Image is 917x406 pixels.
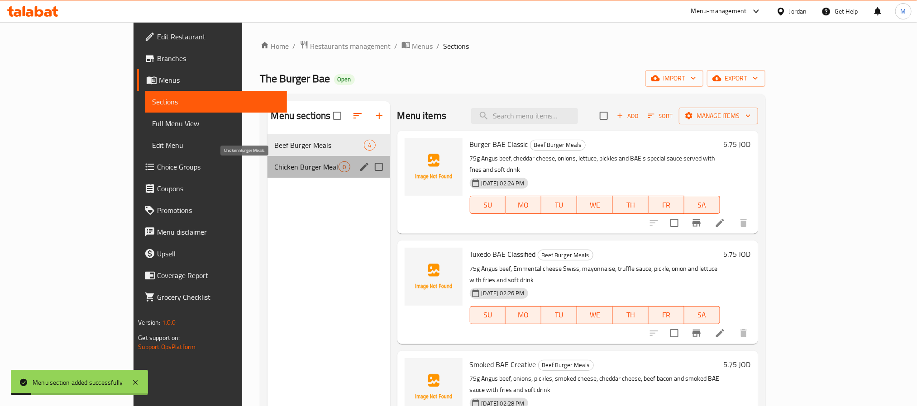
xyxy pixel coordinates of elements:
h2: Menu sections [271,109,331,123]
span: Edit Menu [152,140,279,151]
button: Branch-specific-item [686,212,707,234]
span: Restaurants management [310,41,391,52]
span: Sections [152,96,279,107]
span: TH [616,198,645,212]
span: Sections [444,41,469,52]
span: SU [474,198,502,212]
span: Beef Burger Meals [530,140,585,150]
button: SA [684,196,720,214]
div: Beef Burger Meals [275,140,364,151]
span: Add [616,111,640,121]
span: WE [581,198,609,212]
span: SA [688,308,716,321]
a: Grocery Checklist [137,286,287,308]
span: Version: [138,316,160,328]
input: search [471,108,578,124]
button: MO [506,306,541,324]
button: delete [733,322,755,344]
button: MO [506,196,541,214]
span: Smoked BAE Creative [470,358,536,371]
a: Support.OpsPlatform [138,341,196,353]
span: Chicken Burger Meals [275,161,339,172]
span: Choice Groups [157,161,279,172]
div: Beef Burger Meals [530,140,586,151]
button: edit [358,160,371,174]
span: Grocery Checklist [157,292,279,302]
p: 75g Angus beef, onions, pickles, smoked cheese, cheddar cheese, beef bacon and smoked BAE sauce w... [470,373,720,396]
span: MO [509,308,538,321]
a: Upsell [137,243,287,264]
span: [DATE] 02:26 PM [478,289,528,297]
div: Open [334,74,355,85]
span: [DATE] 02:24 PM [478,179,528,188]
div: items [339,161,350,172]
span: The Burger Bae [260,68,330,89]
span: WE [581,308,609,321]
button: Manage items [679,108,758,124]
span: Manage items [686,110,751,122]
span: Branches [157,53,279,64]
button: TH [613,306,649,324]
a: Edit menu item [715,328,726,339]
h6: 5.75 JOD [724,138,751,151]
span: Menu disclaimer [157,227,279,237]
li: / [395,41,398,52]
span: Edit Restaurant [157,31,279,42]
a: Menus [137,69,287,91]
span: Beef Burger Meals [539,360,593,370]
a: Full Menu View [145,113,287,134]
span: M [901,6,906,16]
div: Jordan [789,6,807,16]
span: TU [545,198,573,212]
button: TU [541,306,577,324]
span: FR [652,308,681,321]
span: Full Menu View [152,118,279,129]
span: Burger BAE Classic [470,137,528,151]
span: Coverage Report [157,270,279,281]
span: export [714,73,758,84]
a: Menus [401,40,433,52]
span: Select all sections [328,106,347,125]
span: Sort sections [347,105,368,127]
button: WE [577,196,613,214]
span: Sort [648,111,673,121]
li: / [293,41,296,52]
li: / [437,41,440,52]
button: TH [613,196,649,214]
button: Branch-specific-item [686,322,707,344]
span: 0 [339,163,349,171]
a: Edit Restaurant [137,26,287,47]
div: Beef Burger Meals4 [267,134,390,156]
button: delete [733,212,755,234]
span: Get support on: [138,332,180,344]
span: Add item [613,109,642,123]
a: Promotions [137,199,287,221]
div: Menu-management [691,6,747,17]
span: 1.0.0 [162,316,176,328]
button: WE [577,306,613,324]
img: Tuxedo BAE Classified [405,248,463,306]
button: SU [470,306,506,324]
span: Tuxedo BAE Classified [470,247,536,261]
div: Chicken Burger Meals0edit [267,156,390,178]
img: Burger BAE Classic [405,138,463,196]
h6: 5.75 JOD [724,358,751,371]
span: Menus [412,41,433,52]
button: Add [613,109,642,123]
span: Menus [159,75,279,85]
span: Select to update [665,213,684,232]
span: Promotions [157,205,279,216]
button: export [707,70,765,87]
span: TU [545,308,573,321]
span: Upsell [157,248,279,259]
span: MO [509,198,538,212]
p: 75g Angus beef, Emmental cheese Swiss, mayonnaise, truffle sauce, pickle, onion and lettuce with ... [470,263,720,286]
button: FR [649,306,684,324]
a: Coverage Report [137,264,287,286]
button: SU [470,196,506,214]
div: Menu section added successfully [33,378,123,387]
p: 75g Angus beef, cheddar cheese, onions, lettuce, pickles and BAE's special sauce served with frie... [470,153,720,175]
span: SU [474,308,502,321]
button: TU [541,196,577,214]
a: Menu disclaimer [137,221,287,243]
